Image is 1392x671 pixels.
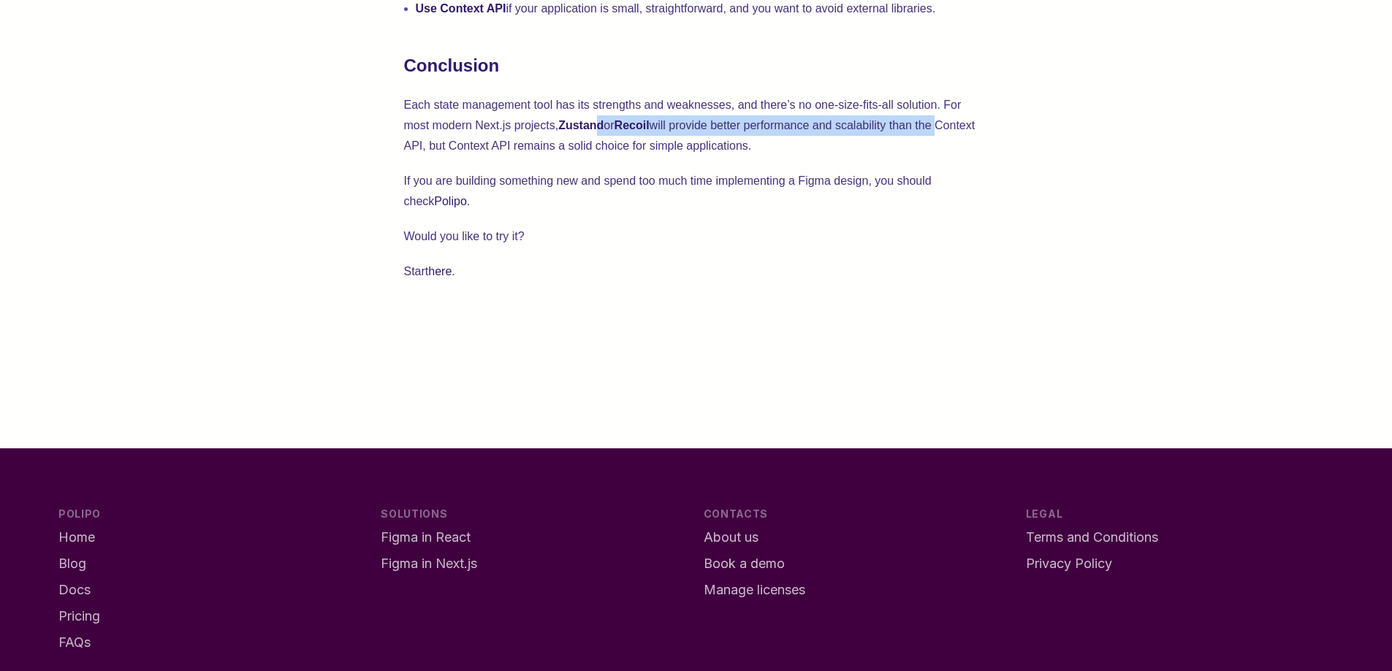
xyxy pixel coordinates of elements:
[58,556,86,571] span: Blog
[381,553,688,574] a: Figma in Next.js
[704,580,1011,600] a: Manage licenses
[1026,556,1112,571] span: Privacy Policy
[428,265,452,277] a: here
[58,606,366,626] a: Pricing
[58,582,91,597] span: Docs
[58,632,366,653] a: FAQs
[416,2,506,15] strong: Use Context API
[58,634,91,650] span: FAQs
[1026,527,1334,548] a: Terms and Conditions
[615,119,650,131] strong: Recoil
[381,556,477,571] span: Figma in Next.js
[558,119,604,131] strong: Zustand
[704,553,1011,574] a: Book a demo
[58,608,100,624] span: Pricing
[704,582,805,597] span: Manage licenses
[1026,553,1334,574] a: Privacy Policy
[704,529,758,545] span: About us
[1026,529,1158,545] span: Terms and Conditions
[704,556,785,571] span: Book a demo
[58,529,95,545] span: Home
[404,95,989,156] p: Each state management tool has its strengths and weaknesses, and there’s no one-size-fits-all sol...
[404,261,989,282] p: Start .
[381,527,688,548] a: Figma in React
[1026,507,1063,520] span: Legal
[58,527,366,548] a: Home
[434,195,466,207] a: Polipo
[404,171,989,212] p: If you are building something new and spend too much time implementing a Figma design, you should...
[58,553,366,574] a: Blog
[404,55,500,75] strong: Conclusion
[58,580,366,600] a: Docs
[704,527,1011,548] a: About us
[704,507,769,520] span: Contacts
[381,507,447,520] span: Solutions
[381,529,471,545] span: Figma in React
[58,507,101,520] span: Polipo
[404,226,989,247] p: Would you like to try it?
